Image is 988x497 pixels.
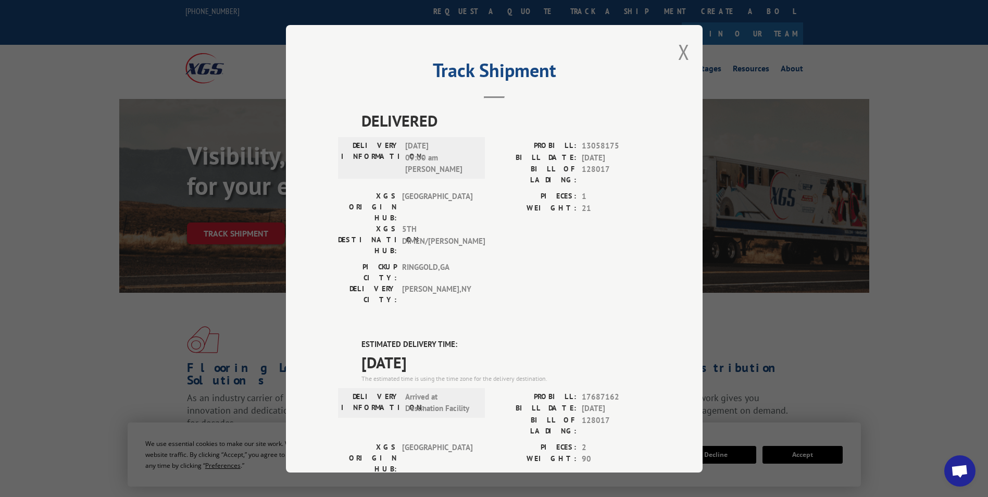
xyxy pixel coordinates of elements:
h2: Track Shipment [338,63,651,83]
label: PIECES: [494,441,577,453]
label: DELIVERY CITY: [338,283,397,305]
span: [DATE] [582,403,651,415]
span: Arrived at Destination Facility [405,391,476,414]
label: BILL DATE: [494,403,577,415]
label: ESTIMATED DELIVERY TIME: [361,339,651,351]
label: PICKUP CITY: [338,262,397,283]
label: DELIVERY INFORMATION: [341,391,400,414]
span: 5TH DIMEN/[PERSON_NAME] [402,223,472,256]
span: 2 [582,441,651,453]
div: Open chat [944,455,976,487]
button: Close modal [678,38,690,66]
label: PROBILL: [494,391,577,403]
label: XGS ORIGIN HUB: [338,441,397,474]
span: 128017 [582,164,651,185]
div: The estimated time is using the time zone for the delivery destination. [361,374,651,383]
span: RINGGOLD , GA [402,262,472,283]
span: 21 [582,202,651,214]
span: [DATE] [582,152,651,164]
label: PROBILL: [494,140,577,152]
span: 1 [582,191,651,203]
span: [PERSON_NAME] , NY [402,283,472,305]
span: [GEOGRAPHIC_DATA] [402,191,472,223]
span: 90 [582,453,651,465]
span: DELIVERED [361,109,651,132]
label: BILL OF LADING: [494,414,577,436]
label: DELIVERY INFORMATION: [341,140,400,176]
label: PIECES: [494,191,577,203]
span: 13058175 [582,140,651,152]
label: XGS ORIGIN HUB: [338,191,397,223]
span: [GEOGRAPHIC_DATA] [402,441,472,474]
label: WEIGHT: [494,202,577,214]
label: BILL OF LADING: [494,164,577,185]
label: BILL DATE: [494,152,577,164]
label: WEIGHT: [494,453,577,465]
span: [DATE] 09:00 am [PERSON_NAME] [405,140,476,176]
span: 17687162 [582,391,651,403]
span: 128017 [582,414,651,436]
label: XGS DESTINATION HUB: [338,223,397,256]
span: [DATE] [361,350,651,374]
